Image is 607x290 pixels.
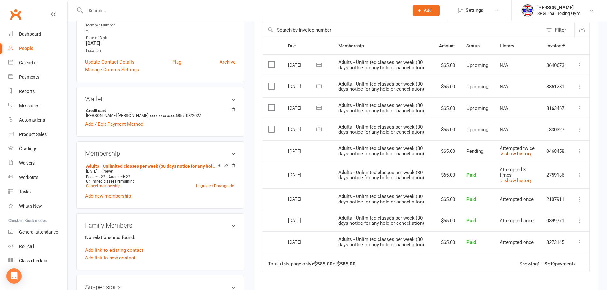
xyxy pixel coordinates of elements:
[314,261,333,267] strong: $585.00
[19,89,35,94] div: Reports
[19,258,47,263] div: Class check-in
[338,237,424,248] span: Adults - Unlimited classes per week (30 days notice for any hold or cancellation)
[466,62,488,68] span: Upcoming
[337,261,356,267] strong: $585.00
[86,28,235,33] strong: -
[8,84,67,99] a: Reports
[86,175,105,179] span: Booked: 22
[433,38,461,54] th: Amount
[466,84,488,89] span: Upcoming
[8,127,67,142] a: Product Sales
[19,32,41,37] div: Dashboard
[288,124,317,134] div: [DATE]
[541,162,570,188] td: 2759186
[500,62,508,68] span: N/A
[86,179,135,184] span: Unlimited classes remaining
[433,188,461,210] td: $65.00
[186,113,201,118] span: 08/2027
[85,246,143,254] a: Add link to existing contact
[555,26,566,34] div: Filter
[85,66,139,74] a: Manage Comms Settings
[333,38,433,54] th: Membership
[433,162,461,188] td: $65.00
[466,172,476,178] span: Paid
[86,108,232,113] strong: Credit card
[19,60,37,65] div: Calendar
[500,196,534,202] span: Attempted once
[424,8,432,13] span: Add
[466,196,476,202] span: Paid
[466,127,488,132] span: Upcoming
[19,189,31,194] div: Tasks
[19,74,39,80] div: Payments
[338,81,424,92] span: Adults - Unlimited classes per week (30 days notice for any hold or cancellation)
[541,210,570,231] td: 0899771
[262,22,543,38] input: Search by invoice number
[433,231,461,253] td: $65.00
[541,97,570,119] td: 8163467
[84,6,404,15] input: Search...
[8,156,67,170] a: Waivers
[288,194,317,204] div: [DATE]
[8,99,67,113] a: Messages
[19,103,39,108] div: Messages
[8,56,67,70] a: Calendar
[338,124,424,135] span: Adults - Unlimited classes per week (30 days notice for any hold or cancellation)
[338,194,424,205] span: Adults - Unlimited classes per week (30 days notice for any hold or cancellation)
[19,160,35,166] div: Waivers
[537,5,580,11] div: [PERSON_NAME]
[433,97,461,119] td: $65.00
[220,58,235,66] a: Archive
[85,120,143,128] a: Add / Edit Payment Method
[500,167,526,178] span: Attempted 3 times
[494,38,541,54] th: History
[538,261,548,267] strong: 1 - 9
[338,103,424,114] span: Adults - Unlimited classes per week (30 days notice for any hold or cancellation)
[86,40,235,46] strong: [DATE]
[8,199,67,213] a: What's New
[85,150,235,157] h3: Membership
[500,239,534,245] span: Attempted once
[8,239,67,254] a: Roll call
[433,210,461,231] td: $65.00
[433,140,461,162] td: $65.00
[413,5,440,16] button: Add
[338,60,424,71] span: Adults - Unlimited classes per week (30 days notice for any hold or cancellation)
[288,146,317,156] div: [DATE]
[288,81,317,91] div: [DATE]
[196,184,234,188] a: Upgrade / Downgrade
[500,151,532,157] a: show history
[433,119,461,140] td: $65.00
[541,119,570,140] td: 1830327
[500,178,532,183] a: show history
[552,261,555,267] strong: 9
[86,48,235,54] div: Location
[84,169,235,174] div: —
[466,105,488,111] span: Upcoming
[500,127,508,132] span: N/A
[433,76,461,97] td: $65.00
[19,46,33,51] div: People
[85,254,135,262] a: Add link to new contact
[8,41,67,56] a: People
[282,38,333,54] th: Due
[8,113,67,127] a: Automations
[85,234,235,241] p: No relationships found.
[288,215,317,225] div: [DATE]
[8,254,67,268] a: Class kiosk mode
[8,185,67,199] a: Tasks
[541,188,570,210] td: 2107911
[8,225,67,239] a: General attendance kiosk mode
[521,4,534,17] img: thumb_image1718682644.png
[541,231,570,253] td: 3273145
[8,70,67,84] a: Payments
[85,193,131,199] a: Add new membership
[19,117,45,123] div: Automations
[466,3,483,18] span: Settings
[541,140,570,162] td: 0468458
[338,170,424,181] span: Adults - Unlimited classes per week (30 days notice for any hold or cancellation)
[433,54,461,76] td: $65.00
[19,175,38,180] div: Workouts
[500,84,508,89] span: N/A
[19,244,34,249] div: Roll call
